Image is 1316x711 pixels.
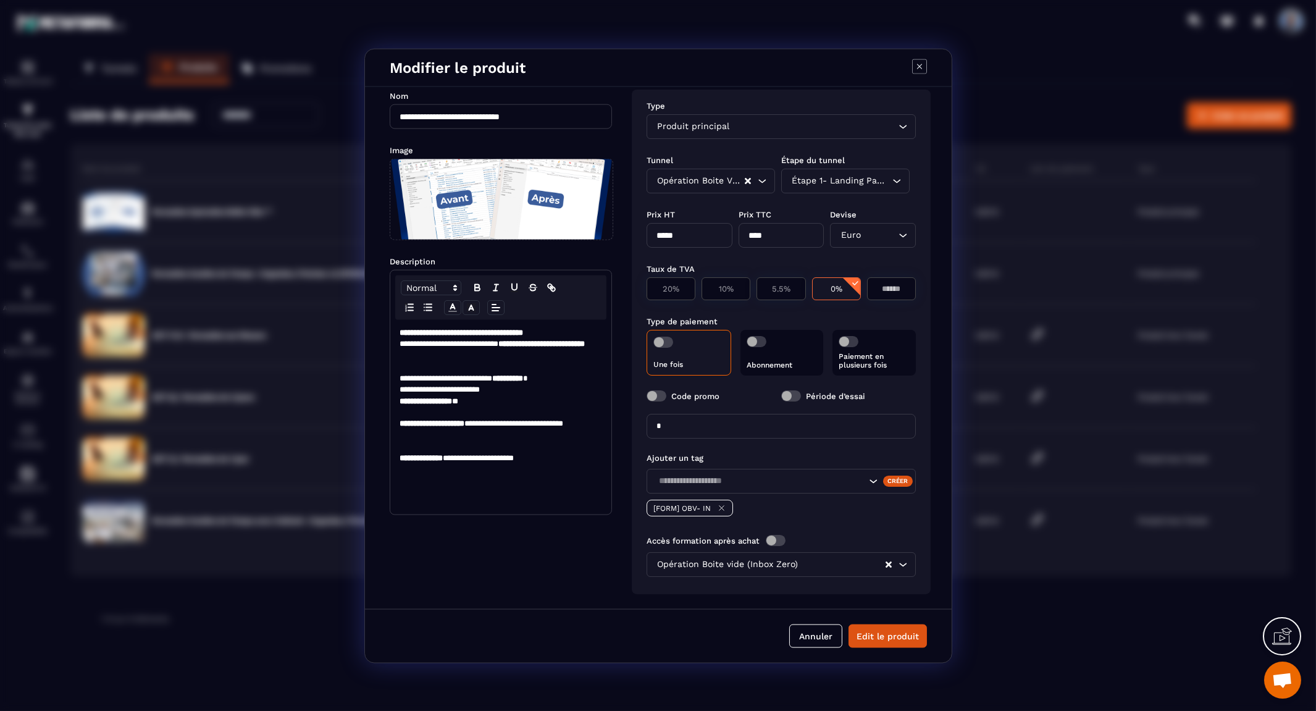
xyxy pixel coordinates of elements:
[746,360,817,369] p: Abonnement
[647,552,916,576] div: Search for option
[653,284,689,293] p: 20%
[830,209,857,219] label: Devise
[647,155,673,164] label: Tunnel
[647,453,703,462] label: Ajouter un tag
[818,284,853,293] p: 0%
[781,155,845,164] label: Étape du tunnel
[647,209,675,219] label: Prix HT
[671,391,719,400] label: Code promo
[647,114,916,138] div: Search for option
[655,557,801,571] span: Opération Boite vide (Inbox Zero)
[655,474,866,487] input: Search for option
[801,557,884,571] input: Search for option
[732,119,895,133] input: Search for option
[889,174,889,187] input: Search for option
[390,91,408,100] label: Nom
[781,168,910,193] div: Search for option
[863,228,895,242] input: Search for option
[738,209,771,219] label: Prix TTC
[647,101,665,110] label: Type
[390,256,435,266] label: Description
[886,560,892,569] button: Clear Selected
[708,284,744,293] p: 10%
[653,360,724,368] p: Une fois
[849,624,927,647] button: Edit le produit
[647,536,760,545] label: Accès formation après achat
[390,145,413,154] label: Image
[882,475,913,486] div: Créer
[647,316,718,326] label: Type de paiement
[789,624,842,647] button: Annuler
[390,59,526,76] h4: Modifier le produit
[838,228,863,242] span: Euro
[789,174,889,187] span: Étape 1- Landing Page
[839,351,910,369] p: Paiement en plusieurs fois
[763,284,798,293] p: 5.5%
[655,119,732,133] span: Produit principal
[647,468,916,493] div: Search for option
[653,503,711,512] p: [FORM] OBV- IN
[647,264,695,273] label: Taux de TVA
[830,222,916,247] div: Search for option
[745,176,751,185] button: Clear Selected
[806,391,865,400] label: Période d’essai
[1264,662,1301,699] div: Ouvrir le chat
[655,174,743,187] span: Opération Boite Vide
[647,168,775,193] div: Search for option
